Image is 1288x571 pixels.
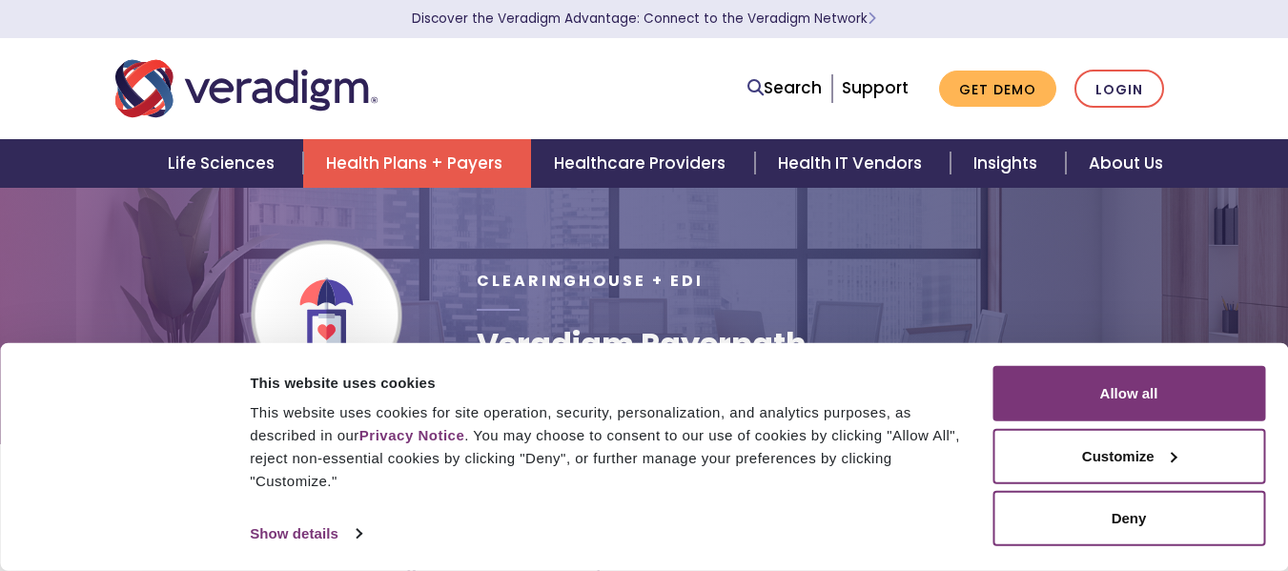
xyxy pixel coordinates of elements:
[1066,139,1186,188] a: About Us
[303,139,531,188] a: Health Plans + Payers
[992,428,1265,483] button: Customize
[145,139,303,188] a: Life Sciences
[755,139,951,188] a: Health IT Vendors
[477,270,704,292] span: Clearinghouse + EDI
[939,71,1056,108] a: Get Demo
[359,427,464,443] a: Privacy Notice
[842,76,909,99] a: Support
[477,326,807,362] h1: Veradigm Payerpath
[868,10,876,28] span: Learn More
[747,75,822,101] a: Search
[250,371,971,394] div: This website uses cookies
[992,366,1265,421] button: Allow all
[115,57,378,120] img: Veradigm logo
[250,520,360,548] a: Show details
[531,139,754,188] a: Healthcare Providers
[250,401,971,493] div: This website uses cookies for site operation, security, personalization, and analytics purposes, ...
[951,139,1066,188] a: Insights
[1074,70,1164,109] a: Login
[992,491,1265,546] button: Deny
[412,10,876,28] a: Discover the Veradigm Advantage: Connect to the Veradigm NetworkLearn More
